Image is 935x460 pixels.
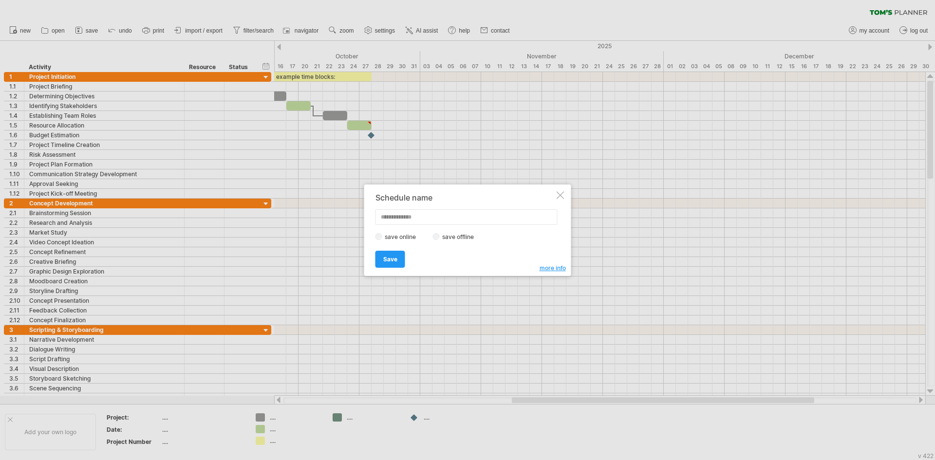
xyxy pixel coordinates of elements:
a: Save [375,251,405,268]
label: save online [382,233,424,240]
span: Save [383,256,397,263]
div: Schedule name [375,193,555,202]
label: save offline [440,233,482,240]
span: more info [540,264,566,272]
